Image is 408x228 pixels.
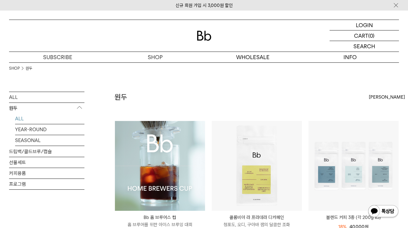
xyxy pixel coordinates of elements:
p: SEARCH [353,41,375,52]
a: SEASONAL [15,135,84,146]
a: ALL [15,113,84,124]
p: CART [354,30,368,41]
a: 블렌드 커피 3종 (각 200g x3) [308,214,399,221]
a: 선물세트 [9,157,84,168]
a: 원두 [26,65,32,71]
img: 콜롬비아 라 프라데라 디카페인 [212,121,302,211]
p: 콜롬비아 라 프라데라 디카페인 [212,214,302,221]
p: Bb 홈 브루어스 컵 [115,214,205,221]
p: LOGIN [356,20,373,30]
a: CART (0) [330,30,399,41]
img: Bb 홈 브루어스 컵 [115,121,205,211]
img: 블렌드 커피 3종 (각 200g x3) [308,121,399,211]
span: [PERSON_NAME] [369,93,405,101]
p: WHOLESALE [204,52,302,62]
a: LOGIN [330,20,399,30]
h2: 원두 [115,92,127,102]
a: 드립백/콜드브루/캡슐 [9,146,84,157]
a: SUBSCRIBE [9,52,106,62]
a: SHOP [106,52,204,62]
a: 커피용품 [9,168,84,179]
p: INFO [302,52,399,62]
a: 신규 회원 가입 시 3,000원 할인 [176,3,233,8]
a: SHOP [9,65,20,71]
img: 로고 [197,31,211,41]
a: ALL [9,92,84,103]
a: YEAR-ROUND [15,124,84,135]
p: (0) [368,30,375,41]
a: 프로그램 [9,179,84,189]
img: 카카오톡 채널 1:1 채팅 버튼 [368,204,399,219]
p: 원두 [9,103,84,114]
